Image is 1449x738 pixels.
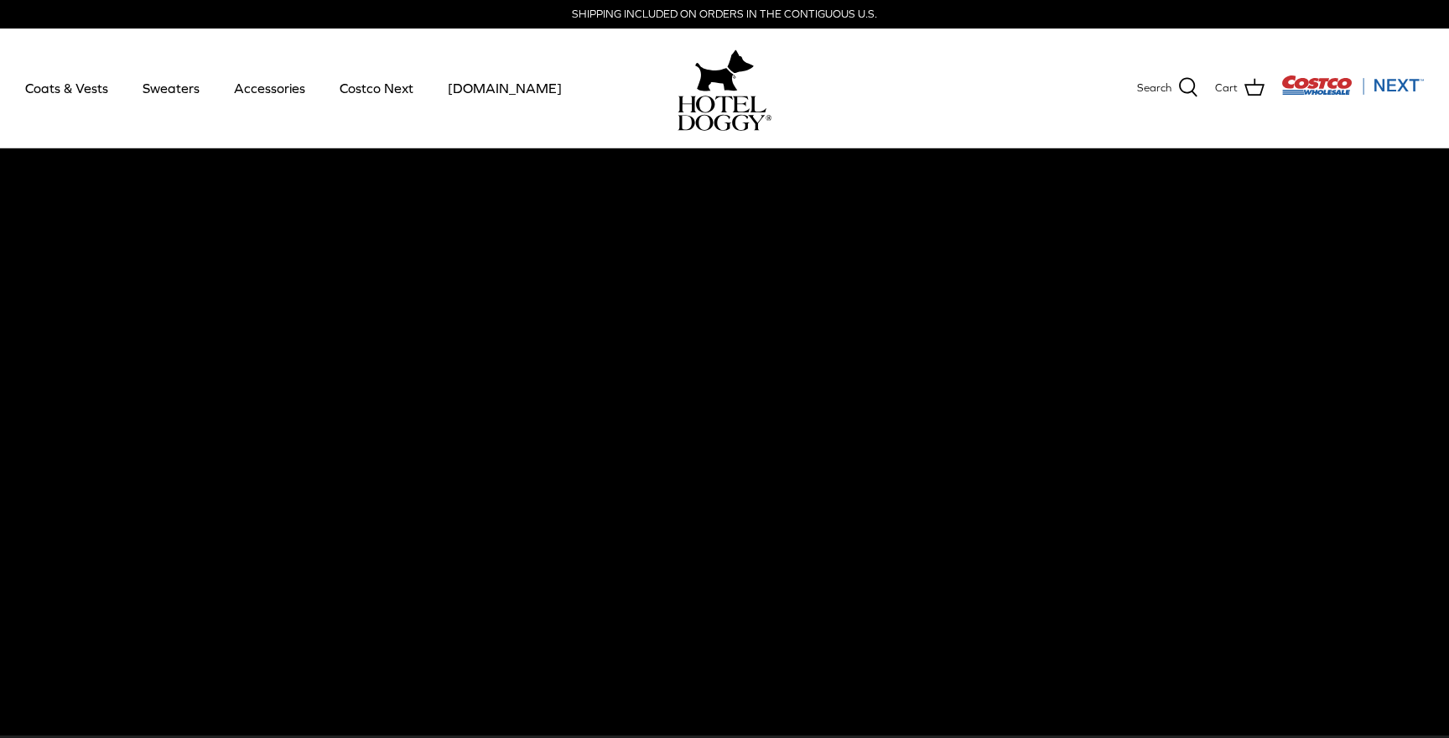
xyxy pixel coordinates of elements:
a: hoteldoggy.com hoteldoggycom [678,45,771,131]
a: [DOMAIN_NAME] [433,60,577,117]
a: Accessories [219,60,320,117]
span: Search [1137,80,1171,97]
a: Sweaters [127,60,215,117]
a: Visit Costco Next [1281,86,1424,98]
img: hoteldoggycom [678,96,771,131]
a: Cart [1215,77,1265,99]
img: Costco Next [1281,75,1424,96]
span: Cart [1215,80,1238,97]
a: Coats & Vests [10,60,123,117]
a: Costco Next [325,60,428,117]
a: Search [1137,77,1198,99]
img: hoteldoggy.com [695,45,754,96]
